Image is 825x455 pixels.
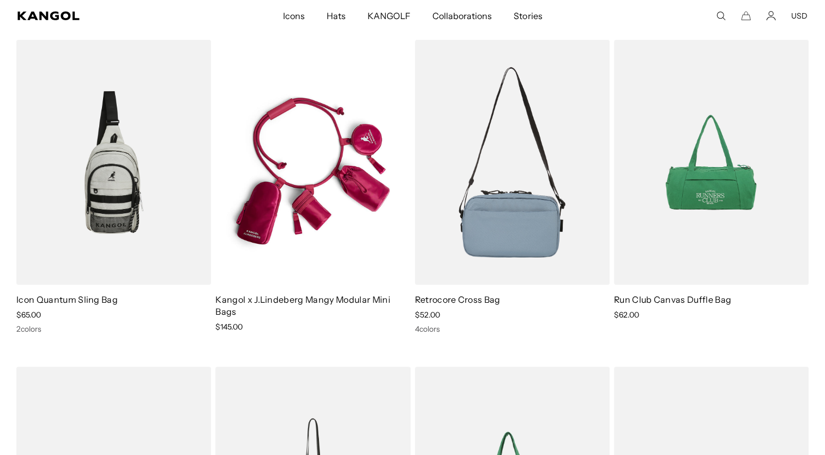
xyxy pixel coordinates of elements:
[16,324,211,334] div: 2 colors
[716,11,726,21] summary: Search here
[614,310,639,320] span: $62.00
[415,310,440,320] span: $52.00
[791,11,808,21] button: USD
[215,322,243,332] span: $145.00
[614,294,731,305] a: Run Club Canvas Duffle Bag
[741,11,751,21] button: Cart
[415,294,501,305] a: Retrocore Cross Bag
[614,40,809,285] img: Run Club Canvas Duffle Bag
[215,40,410,285] img: Kangol x J.Lindeberg Mangy Modular Mini Bags
[766,11,776,21] a: Account
[415,324,610,334] div: 4 colors
[16,310,41,320] span: $65.00
[415,40,610,285] img: Retrocore Cross Bag
[16,40,211,285] img: Icon Quantum Sling Bag
[16,294,118,305] a: Icon Quantum Sling Bag
[215,294,390,317] a: Kangol x J.Lindeberg Mangy Modular Mini Bags
[17,11,187,20] a: Kangol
